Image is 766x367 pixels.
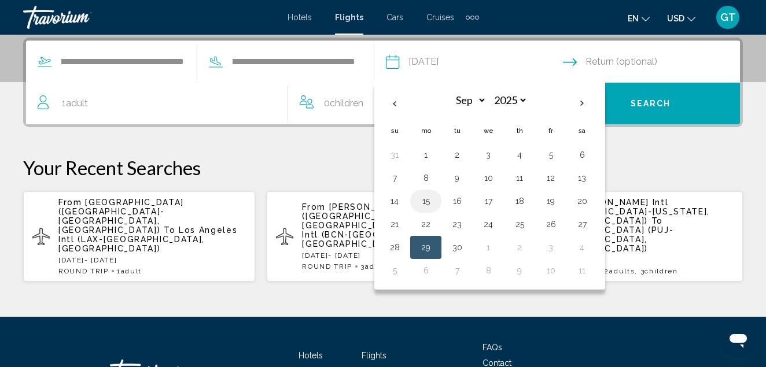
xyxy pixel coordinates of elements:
button: Day 18 [510,193,529,209]
button: Day 10 [542,262,560,279]
span: 2 [604,267,635,275]
button: Search [562,83,741,124]
button: Day 20 [573,193,591,209]
button: Day 30 [448,239,466,255]
span: 0 [324,95,363,112]
button: Change language [628,10,650,27]
button: Day 21 [385,216,404,232]
button: Day 10 [479,170,498,186]
span: Los Angeles Intl (LAX-[GEOGRAPHIC_DATA], [GEOGRAPHIC_DATA]) [58,225,237,253]
span: ROUND TRIP [302,262,352,270]
span: 3 [360,262,391,270]
button: Change currency [667,10,695,27]
span: [GEOGRAPHIC_DATA] (PUJ-[GEOGRAPHIC_DATA], [GEOGRAPHIC_DATA]) [546,225,674,253]
a: Travorium [23,6,276,29]
button: Day 13 [573,170,591,186]
span: [PERSON_NAME] Intl ([GEOGRAPHIC_DATA]-[US_STATE], [GEOGRAPHIC_DATA]) [546,198,710,225]
button: Day 6 [573,147,591,163]
a: FAQs [483,343,502,352]
span: Children [330,98,363,109]
button: Day 1 [417,147,435,163]
span: , 3 [635,267,678,275]
span: To [164,225,175,235]
span: 1 [117,267,142,275]
p: [DATE] - [DATE] [58,256,246,264]
span: USD [667,14,684,23]
a: Hotels [299,351,323,360]
span: Adults [609,267,635,275]
p: Your Recent Searches [23,156,743,179]
button: Day 16 [448,193,466,209]
span: 1 [62,95,88,112]
button: Day 4 [573,239,591,255]
button: Day 2 [448,147,466,163]
button: Return date [563,41,740,83]
button: From [PERSON_NAME] Intl ([GEOGRAPHIC_DATA]-[US_STATE], [GEOGRAPHIC_DATA]) To Barcelona Intl (BCN-... [267,191,499,282]
span: en [628,14,639,23]
a: Flights [335,13,363,22]
a: Flights [362,351,386,360]
span: ROUND TRIP [58,267,109,275]
span: To [651,216,663,225]
button: Travelers: 1 adult, 0 children [26,83,562,124]
select: Select year [490,90,528,110]
span: Adult [66,98,88,109]
span: Adults [365,262,391,270]
button: Day 5 [385,262,404,279]
span: Adult [121,267,142,275]
button: Day 12 [542,170,560,186]
button: Day 9 [448,170,466,186]
button: Day 22 [417,216,435,232]
button: Day 8 [479,262,498,279]
button: Day 29 [417,239,435,255]
span: [PERSON_NAME] Intl ([GEOGRAPHIC_DATA]-[US_STATE], [GEOGRAPHIC_DATA]) [302,202,466,230]
button: Day 5 [542,147,560,163]
button: Day 1 [479,239,498,255]
p: [DATE] - [DATE] [302,251,489,260]
button: Day 4 [510,147,529,163]
button: Day 25 [510,216,529,232]
button: Extra navigation items [466,8,479,27]
div: Search widget [26,40,740,124]
a: Cars [386,13,403,22]
button: Depart date: Sep 29, 2025 [386,41,563,83]
button: Day 9 [510,262,529,279]
button: Day 24 [479,216,498,232]
button: Previous month [379,90,410,117]
button: From [GEOGRAPHIC_DATA] ([GEOGRAPHIC_DATA]-[GEOGRAPHIC_DATA], [GEOGRAPHIC_DATA]) To Los Angeles In... [23,191,255,282]
button: From [PERSON_NAME] Intl ([GEOGRAPHIC_DATA]-[US_STATE], [GEOGRAPHIC_DATA]) To [GEOGRAPHIC_DATA] (P... [511,191,743,282]
button: User Menu [713,5,743,29]
button: Day 17 [479,193,498,209]
button: Day 7 [385,170,404,186]
button: Day 15 [417,193,435,209]
button: Day 28 [385,239,404,255]
button: Day 23 [448,216,466,232]
span: Search [631,99,671,109]
button: Day 27 [573,216,591,232]
button: Day 14 [385,193,404,209]
button: Next month [566,90,598,117]
span: [GEOGRAPHIC_DATA] ([GEOGRAPHIC_DATA]-[GEOGRAPHIC_DATA], [GEOGRAPHIC_DATA]) [58,198,184,235]
button: Day 8 [417,170,435,186]
a: Cruises [426,13,454,22]
select: Select month [449,90,487,110]
button: Day 3 [479,147,498,163]
a: Hotels [288,13,312,22]
button: Day 19 [542,193,560,209]
button: Day 11 [573,262,591,279]
span: Barcelona Intl (BCN-[GEOGRAPHIC_DATA], [GEOGRAPHIC_DATA]) [302,221,470,249]
span: GT [720,12,736,23]
button: Day 26 [542,216,560,232]
button: Day 6 [417,262,435,279]
button: Day 11 [510,170,529,186]
span: Children [645,267,677,275]
button: Day 31 [385,147,404,163]
p: [DATE] - [DATE] [546,256,734,264]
